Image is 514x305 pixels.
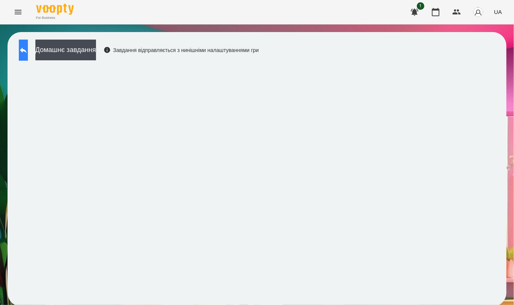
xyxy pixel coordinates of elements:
[473,7,483,17] img: avatar_s.png
[417,2,424,10] span: 1
[491,5,505,19] button: UA
[494,8,502,16] span: UA
[36,15,74,20] span: For Business
[104,46,259,54] div: Завдання відправляється з нинішніми налаштуваннями гри
[9,3,27,21] button: Menu
[35,40,96,60] button: Домашнє завдання
[36,4,74,15] img: Voopty Logo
